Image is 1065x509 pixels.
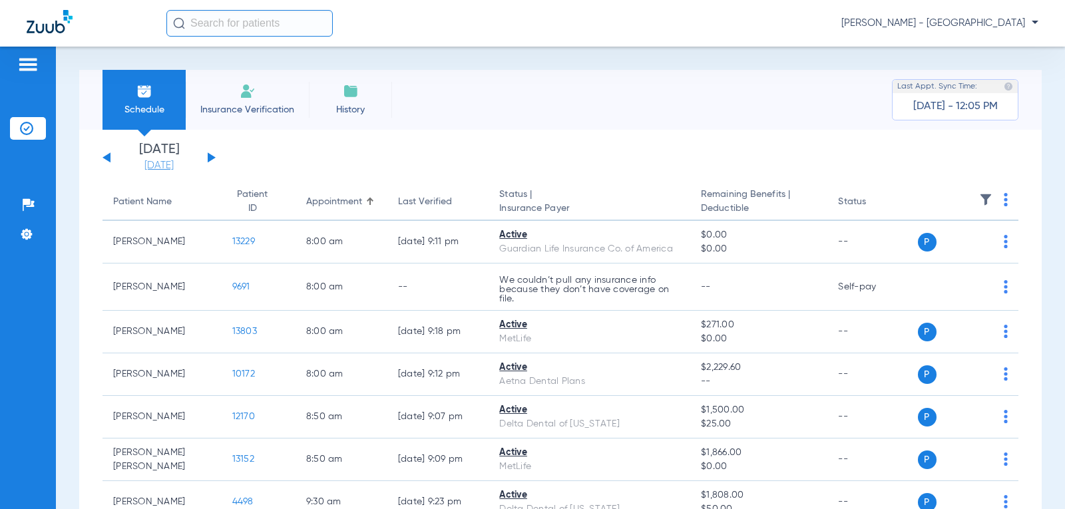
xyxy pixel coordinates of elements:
[1004,410,1008,423] img: group-dot-blue.svg
[918,365,937,384] span: P
[103,221,222,263] td: [PERSON_NAME]
[1004,82,1013,91] img: last sync help info
[827,311,917,353] td: --
[913,100,998,113] span: [DATE] - 12:05 PM
[701,361,817,375] span: $2,229.60
[103,353,222,396] td: [PERSON_NAME]
[701,332,817,346] span: $0.00
[701,228,817,242] span: $0.00
[827,353,917,396] td: --
[113,195,211,209] div: Patient Name
[319,103,382,116] span: History
[232,327,257,336] span: 13803
[119,159,199,172] a: [DATE]
[701,242,817,256] span: $0.00
[701,282,711,291] span: --
[103,263,222,311] td: [PERSON_NAME]
[499,417,680,431] div: Delta Dental of [US_STATE]
[1004,325,1008,338] img: group-dot-blue.svg
[173,17,185,29] img: Search Icon
[1004,280,1008,293] img: group-dot-blue.svg
[918,323,937,341] span: P
[918,408,937,426] span: P
[112,103,176,116] span: Schedule
[296,396,387,438] td: 8:50 AM
[387,396,489,438] td: [DATE] 9:07 PM
[827,221,917,263] td: --
[196,103,299,116] span: Insurance Verification
[136,83,152,99] img: Schedule
[232,282,250,291] span: 9691
[499,318,680,332] div: Active
[103,311,222,353] td: [PERSON_NAME]
[387,263,489,311] td: --
[296,221,387,263] td: 8:00 AM
[387,311,489,353] td: [DATE] 9:18 PM
[499,375,680,389] div: Aetna Dental Plans
[499,403,680,417] div: Active
[499,242,680,256] div: Guardian Life Insurance Co. of America
[499,446,680,460] div: Active
[240,83,256,99] img: Manual Insurance Verification
[296,311,387,353] td: 8:00 AM
[306,195,377,209] div: Appointment
[499,275,680,303] p: We couldn’t pull any insurance info because they don’t have coverage on file.
[306,195,362,209] div: Appointment
[398,195,452,209] div: Last Verified
[343,83,359,99] img: History
[827,438,917,481] td: --
[1004,367,1008,381] img: group-dot-blue.svg
[103,438,222,481] td: [PERSON_NAME] [PERSON_NAME]
[232,237,255,246] span: 13229
[232,454,254,464] span: 13152
[166,10,333,37] input: Search for patients
[387,221,489,263] td: [DATE] 9:11 PM
[119,143,199,172] li: [DATE]
[296,353,387,396] td: 8:00 AM
[499,361,680,375] div: Active
[499,488,680,502] div: Active
[232,412,255,421] span: 12170
[1004,495,1008,508] img: group-dot-blue.svg
[499,460,680,474] div: MetLife
[27,10,73,33] img: Zuub Logo
[701,446,817,460] span: $1,866.00
[827,263,917,311] td: Self-pay
[489,184,690,221] th: Status |
[979,193,992,206] img: filter.svg
[918,233,937,252] span: P
[701,403,817,417] span: $1,500.00
[701,488,817,502] span: $1,808.00
[499,228,680,242] div: Active
[827,184,917,221] th: Status
[1004,235,1008,248] img: group-dot-blue.svg
[103,396,222,438] td: [PERSON_NAME]
[690,184,827,221] th: Remaining Benefits |
[841,17,1038,30] span: [PERSON_NAME] - [GEOGRAPHIC_DATA]
[398,195,479,209] div: Last Verified
[701,460,817,474] span: $0.00
[387,438,489,481] td: [DATE] 9:09 PM
[701,202,817,216] span: Deductible
[701,417,817,431] span: $25.00
[897,80,977,93] span: Last Appt. Sync Time:
[232,188,285,216] div: Patient ID
[918,450,937,469] span: P
[17,57,39,73] img: hamburger-icon
[296,263,387,311] td: 8:00 AM
[232,369,255,379] span: 10172
[701,318,817,332] span: $271.00
[1004,452,1008,466] img: group-dot-blue.svg
[232,188,273,216] div: Patient ID
[701,375,817,389] span: --
[499,332,680,346] div: MetLife
[499,202,680,216] span: Insurance Payer
[113,195,172,209] div: Patient Name
[296,438,387,481] td: 8:50 AM
[827,396,917,438] td: --
[232,497,254,506] span: 4498
[1004,193,1008,206] img: group-dot-blue.svg
[387,353,489,396] td: [DATE] 9:12 PM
